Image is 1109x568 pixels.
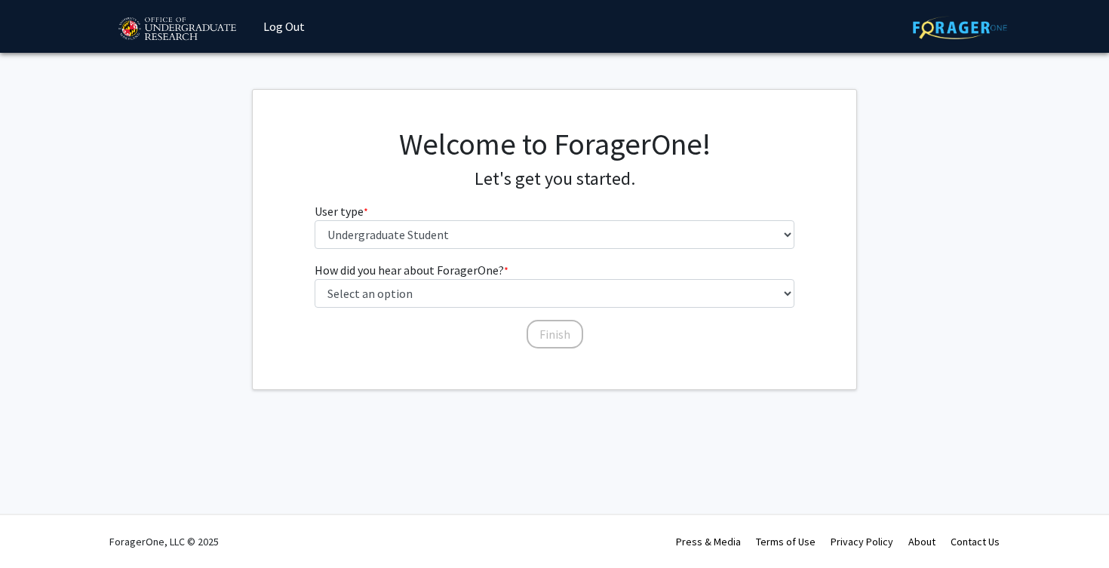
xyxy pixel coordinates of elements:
[951,535,1000,548] a: Contact Us
[756,535,816,548] a: Terms of Use
[113,11,241,48] img: University of Maryland Logo
[908,535,935,548] a: About
[315,168,795,190] h4: Let's get you started.
[831,535,893,548] a: Privacy Policy
[315,126,795,162] h1: Welcome to ForagerOne!
[315,261,508,279] label: How did you hear about ForagerOne?
[11,500,64,557] iframe: Chat
[527,320,583,348] button: Finish
[676,535,741,548] a: Press & Media
[109,515,219,568] div: ForagerOne, LLC © 2025
[913,16,1007,39] img: ForagerOne Logo
[315,202,368,220] label: User type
